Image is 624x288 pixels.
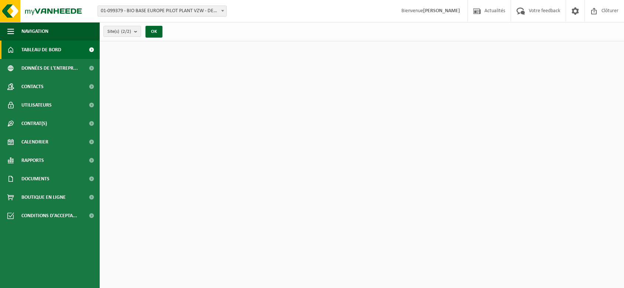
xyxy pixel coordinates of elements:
span: Site(s) [107,26,131,37]
span: Données de l'entrepr... [21,59,78,77]
span: Tableau de bord [21,41,61,59]
button: OK [145,26,162,38]
button: Site(s)(2/2) [103,26,141,37]
span: Boutique en ligne [21,188,66,207]
count: (2/2) [121,29,131,34]
span: Utilisateurs [21,96,52,114]
span: Documents [21,170,49,188]
span: Conditions d'accepta... [21,207,77,225]
span: Calendrier [21,133,48,151]
strong: [PERSON_NAME] [423,8,460,14]
span: 01-099379 - BIO BASE EUROPE PILOT PLANT VZW - DESTELDONK [97,6,227,17]
span: Navigation [21,22,48,41]
span: Rapports [21,151,44,170]
span: 01-099379 - BIO BASE EUROPE PILOT PLANT VZW - DESTELDONK [98,6,226,16]
span: Contrat(s) [21,114,47,133]
span: Contacts [21,77,44,96]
